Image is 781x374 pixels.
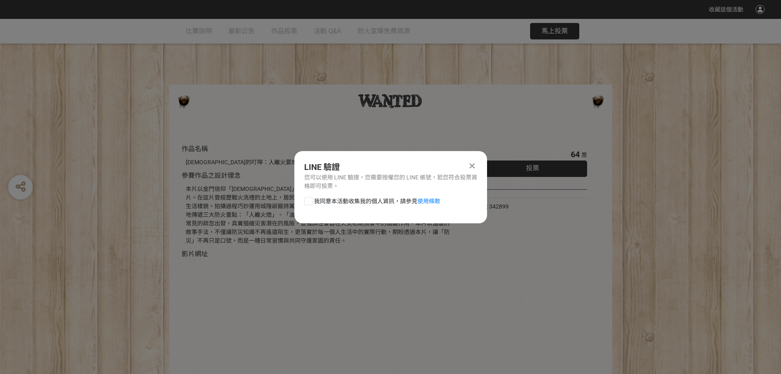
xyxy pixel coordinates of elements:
[271,19,297,44] a: 作品投票
[182,145,208,153] span: 作品名稱
[571,149,580,159] span: 64
[314,197,440,206] span: 我同意本活動收集我的個人資訊，請參見
[228,19,255,44] a: 最新公告
[357,27,410,35] span: 防火宣導免費資源
[186,158,453,167] div: [DEMOGRAPHIC_DATA]的叮嚀：人離火要熄，住警器不離
[304,161,477,173] div: LINE 驗證
[271,27,297,35] span: 作品投票
[709,6,743,13] span: 收藏這個活動
[530,23,579,39] button: 馬上投票
[186,185,453,245] div: 本片以金門信仰「[DEMOGRAPHIC_DATA]」為文化核心，融合現代科技，打造具人文溫度的防災教育影片。在這片曾經歷戰火洗禮的土地上，居民習慣向城隍爺求籤問事、解決疑難，也形塑出信仰深植日...
[182,250,208,258] span: 影片網址
[581,152,587,158] span: 票
[417,198,440,204] a: 使用條款
[357,19,410,44] a: 防火宣導免費資源
[186,19,212,44] a: 比賽說明
[478,203,509,210] span: SID: 342899
[186,27,212,35] span: 比賽說明
[542,27,568,35] span: 馬上投票
[182,172,241,179] span: 參賽作品之設計理念
[228,27,255,35] span: 最新公告
[314,19,341,44] a: 活動 Q&A
[304,173,477,190] div: 您可以使用 LINE 驗證，您需要授權您的 LINE 帳號，若您符合投票資格即可投票。
[314,27,341,35] span: 活動 Q&A
[526,164,539,172] span: 投票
